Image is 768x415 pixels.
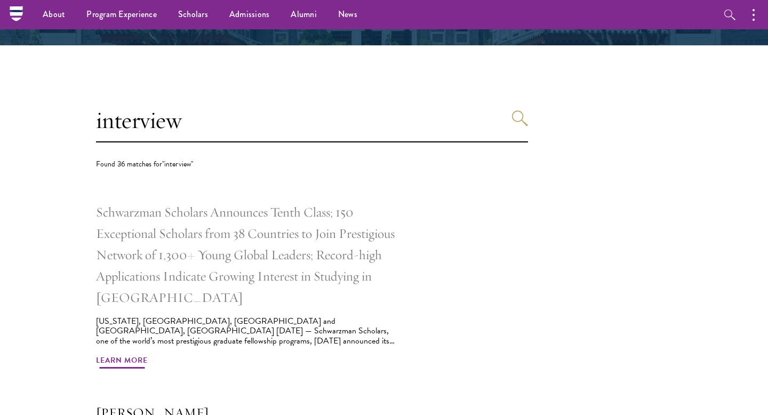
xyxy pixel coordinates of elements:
h2: Schwarzman Scholars Announces Tenth Class; 150 Exceptional Scholars from 38 Countries to Join Pre... [96,202,403,308]
span: Learn More [96,354,148,370]
button: Search [512,110,528,126]
input: Search [96,99,528,142]
span: "interview" [162,158,193,170]
div: [US_STATE], [GEOGRAPHIC_DATA], [GEOGRAPHIC_DATA] and [GEOGRAPHIC_DATA], [GEOGRAPHIC_DATA] [DATE] ... [96,316,403,346]
a: Schwarzman Scholars Announces Tenth Class; 150 Exceptional Scholars from 38 Countries to Join Pre... [96,202,403,370]
div: Found 36 matches for [96,158,528,170]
